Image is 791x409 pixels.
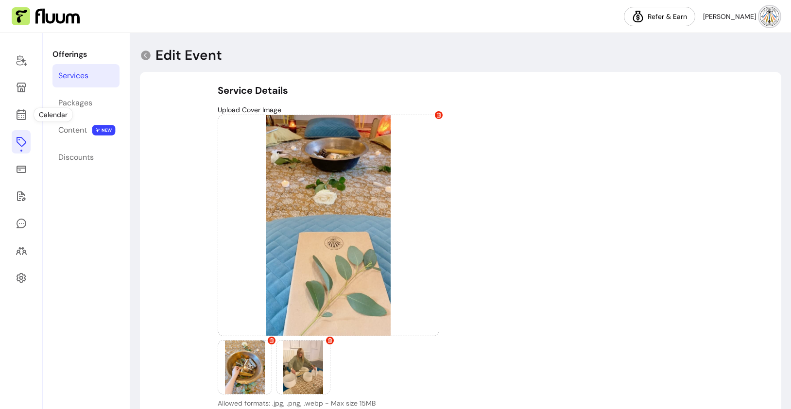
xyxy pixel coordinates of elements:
[276,341,330,394] img: https://d3pz9znudhj10h.cloudfront.net/8c257b86-f196-428a-9b27-e8f8a88c59f6
[624,7,695,26] a: Refer & Earn
[12,103,31,126] a: Calendar
[218,341,272,394] img: https://d3pz9znudhj10h.cloudfront.net/92a3bce8-0412-49f5-9e8d-3ca017107355
[12,157,31,181] a: Sales
[218,84,704,97] h5: Service Details
[218,115,439,336] div: Provider image 1
[12,76,31,99] a: Storefront
[58,70,88,82] div: Services
[34,108,72,121] div: Calendar
[12,130,31,153] a: Offerings
[52,119,120,142] a: Content NEW
[12,49,31,72] a: Home
[12,7,80,26] img: Fluum Logo
[218,340,272,394] div: Provider image 2
[58,97,92,109] div: Packages
[12,185,31,208] a: Forms
[92,125,116,136] span: NEW
[12,239,31,262] a: Clients
[52,49,120,60] p: Offerings
[12,212,31,235] a: My Messages
[58,152,94,163] div: Discounts
[52,64,120,87] a: Services
[218,105,704,115] p: Upload Cover Image
[218,398,439,408] p: Allowed formats: .jpg, .png, .webp - Max size 15MB
[218,115,439,336] img: https://d3pz9znudhj10h.cloudfront.net/3c95bde0-f343-46b0-aff7-bb24737d9541
[276,340,330,394] div: Provider image 3
[12,266,31,290] a: Settings
[703,7,779,26] button: avatar[PERSON_NAME]
[703,12,756,21] span: [PERSON_NAME]
[760,7,779,26] img: avatar
[52,91,120,115] a: Packages
[52,146,120,169] a: Discounts
[155,47,222,64] p: Edit Event
[58,124,87,136] div: Content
